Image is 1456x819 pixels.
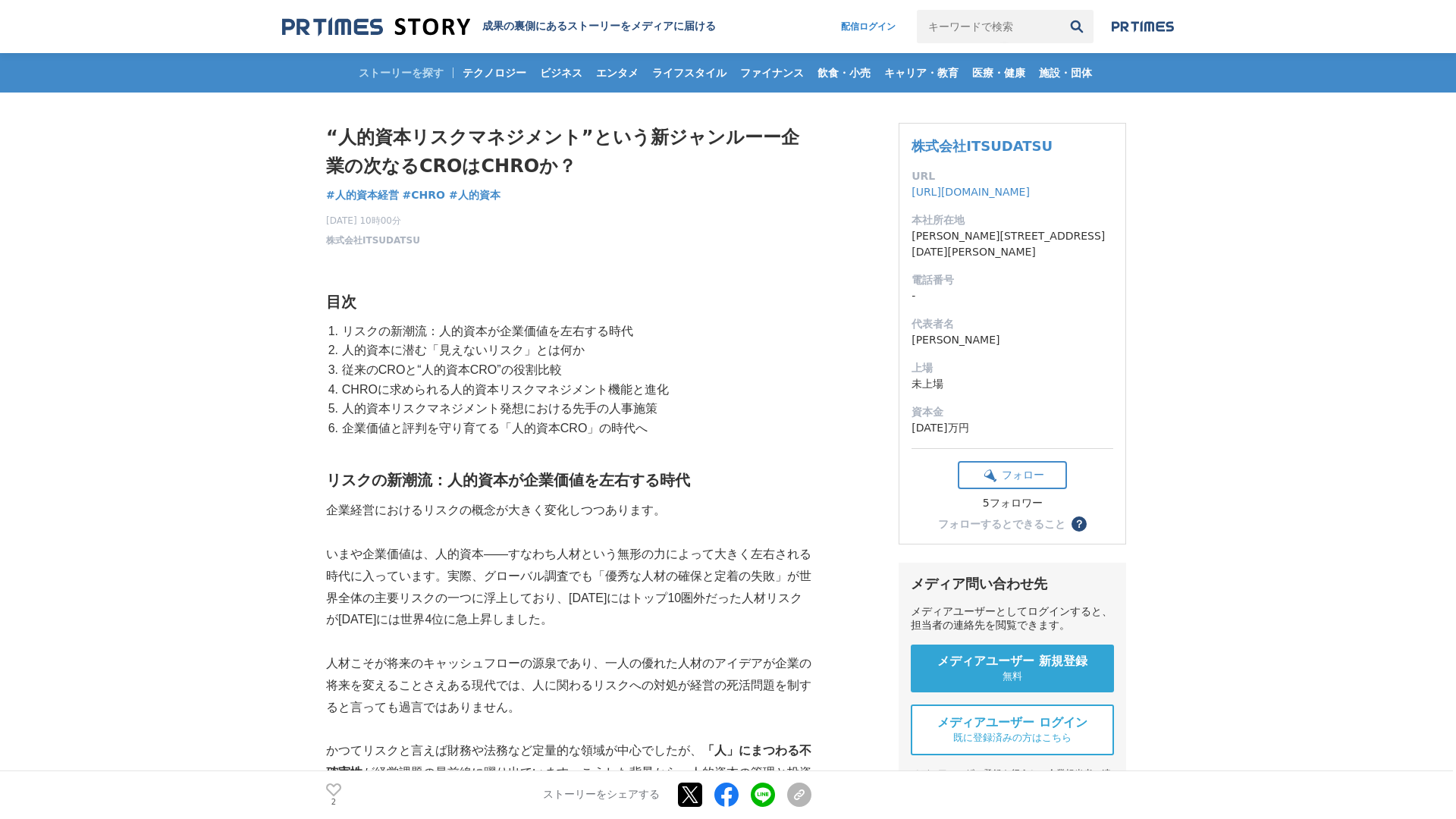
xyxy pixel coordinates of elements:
[326,740,811,805] p: かつてリスクと言えば財務や法務など定量的な領域が中心でしたが、 が経営課題の最前線に躍り出ています。こうした背景から、人的資本の管理と投資を「リスクマネジメント」の視点で捉え直す動きが始まっています。
[912,138,1053,154] a: 株式会社ITSUDATSU
[403,188,445,202] span: #CHRO
[917,10,1060,43] input: キーワードで検索
[543,789,660,802] p: ストーリーをシェアする
[912,288,1113,304] dd: -
[326,214,420,227] span: [DATE] 10時00分
[282,17,716,37] a: 成果の裏側にあるストーリーをメディアに届ける 成果の裏側にあるストーリーをメディアに届ける
[911,645,1114,692] a: メディアユーザー 新規登録 無料
[1112,20,1174,33] img: prtimes
[811,53,877,93] a: 飲食・小売
[338,360,811,380] li: 従来のCROと“人的資本CRO”の役割比較
[1074,519,1084,529] span: ？
[912,212,1113,228] dt: 本社所在地
[953,731,1072,745] span: 既に登録済みの方はこちら
[911,605,1114,632] div: メディアユーザーとしてログインすると、担当者の連絡先を閲覧できます。
[534,66,588,80] span: ビジネス
[590,53,645,93] a: エンタメ
[326,799,341,806] p: 2
[457,66,532,80] span: テクノロジー
[590,66,645,80] span: エンタメ
[326,500,811,522] p: 企業経営におけるリスクの概念が大きく変化しつつあります。
[1003,670,1022,683] span: 無料
[937,654,1087,670] span: メディアユーザー 新規登録
[911,704,1114,755] a: メディアユーザー ログイン 既に登録済みの方はこちら
[326,234,420,247] a: 株式会社ITSUDATSU
[878,66,965,80] span: キャリア・教育
[482,20,716,33] h2: 成果の裏側にあるストーリーをメディアに届ける
[966,66,1031,80] span: 医療・健康
[646,53,733,93] a: ライフスタイル
[937,715,1087,731] span: メディアユーザー ログイン
[1033,66,1098,80] span: 施設・団体
[826,10,911,43] a: 配信ログイン
[912,360,1113,376] dt: 上場
[1033,53,1098,93] a: 施設・団体
[1060,10,1094,43] button: 検索
[912,404,1113,420] dt: 資本金
[282,17,470,37] img: 成果の裏側にあるストーリーをメディアに届ける
[338,399,811,419] li: 人的資本リスクマネジメント発想における先手の人事施策
[326,472,690,488] strong: リスクの新潮流：人的資本が企業価値を左右する時代
[338,340,811,360] li: 人的資本に潜む「見えないリスク」とは何か
[912,316,1113,332] dt: 代表者名
[912,376,1113,392] dd: 未上場
[449,188,500,202] span: #人的資本
[912,420,1113,436] dd: [DATE]万円
[1072,516,1087,532] button: ？
[912,332,1113,348] dd: [PERSON_NAME]
[938,519,1065,529] div: フォローするとできること
[338,322,811,341] li: リスクの新潮流：人的資本が企業価値を左右する時代
[326,544,811,631] p: いまや企業価値は、人的資本――すなわち人材という無形の力によって大きく左右される時代に入っています。実際、グローバル調査でも「優秀な人材の確保と定着の失敗」が世界全体の主要リスクの一つに浮上して...
[911,575,1114,593] div: メディア問い合わせ先
[966,53,1031,93] a: 医療・健康
[912,168,1113,184] dt: URL
[646,66,733,80] span: ライフスタイル
[912,272,1113,288] dt: 電話番号
[326,293,356,310] strong: 目次
[734,66,810,80] span: ファイナンス
[338,419,811,438] li: 企業価値と評判を守り育てる「人的資本CRO」の時代へ
[449,187,500,203] a: #人的資本
[912,228,1113,260] dd: [PERSON_NAME][STREET_ADDRESS][DATE][PERSON_NAME]
[326,123,811,181] h1: “人的資本リスクマネジメント”という新ジャンルーー企業の次なるCROはCHROか？
[338,380,811,400] li: CHROに求められる人的資本リスクマネジメント機能と進化
[457,53,532,93] a: テクノロジー
[326,653,811,718] p: 人材こそが将来のキャッシュフローの源泉であり、一人の優れた人材のアイデアが企業の将来を変えることさえある現代では、人に関わるリスクへの対処が経営の死活問題を制すると言っても過言ではありません。
[403,187,445,203] a: #CHRO
[326,187,399,203] a: #人的資本経営
[958,497,1067,510] div: 5フォロワー
[326,188,399,202] span: #人的資本経営
[878,53,965,93] a: キャリア・教育
[958,461,1067,489] button: フォロー
[811,66,877,80] span: 飲食・小売
[912,186,1030,198] a: [URL][DOMAIN_NAME]
[734,53,810,93] a: ファイナンス
[534,53,588,93] a: ビジネス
